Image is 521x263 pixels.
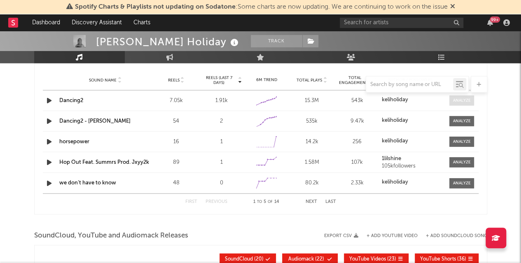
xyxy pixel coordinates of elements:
a: horsepower [59,139,89,144]
div: 2 [201,117,242,126]
span: SoundCloud [225,257,253,262]
div: 48 [156,179,197,187]
a: Dancing2 [59,98,83,103]
div: 1 [201,158,242,167]
strong: keliholiday [382,138,408,144]
div: 2.33k [336,179,378,187]
div: [PERSON_NAME] Holiday [96,35,241,49]
div: 543k [336,97,378,105]
strong: 1lilshine [382,156,401,161]
strong: keliholiday [382,179,408,185]
a: Hop Out Feat. Summrs Prod. Jxyy2k [59,160,149,165]
span: SoundCloud, YouTube and Audiomack Releases [34,231,188,241]
button: Previous [206,200,227,204]
a: Charts [128,14,156,31]
a: Discovery Assistant [66,14,128,31]
button: Next [306,200,317,204]
a: 1lilshine [382,156,444,162]
div: + Add YouTube Video [358,234,418,238]
a: keliholiday [382,118,444,123]
span: Dismiss [450,4,455,10]
a: Dashboard [26,14,66,31]
input: Search for artists [340,18,463,28]
span: ( 20 ) [225,257,264,262]
div: 0 [201,179,242,187]
span: YouTube Videos [349,257,386,262]
button: + Add YouTube Video [367,234,418,238]
div: 535k [291,117,332,126]
button: First [185,200,197,204]
div: 80.2k [291,179,332,187]
div: 1.91k [201,97,242,105]
button: Last [325,200,336,204]
span: ( 36 ) [420,257,466,262]
button: Track [251,35,302,47]
button: Export CSV [324,233,358,238]
div: 99 + [490,16,500,23]
a: keliholiday [382,97,444,103]
div: 54 [156,117,197,126]
button: + Add SoundCloud Song [418,234,487,238]
span: ( 23 ) [349,257,396,262]
div: 89 [156,158,197,167]
span: of [268,200,273,204]
span: to [257,200,262,204]
span: : Some charts are now updating. We are continuing to work on the issue [75,4,448,10]
div: 256 [336,138,378,146]
a: keliholiday [382,179,444,185]
button: + Add SoundCloud Song [426,234,487,238]
a: keliholiday [382,138,444,144]
a: Dancing2 - [PERSON_NAME] [59,119,131,124]
span: Audiomack [288,257,314,262]
div: 1 5 14 [244,197,289,207]
input: Search by song name or URL [366,81,453,88]
span: Reels (last 7 days) [201,75,237,85]
strong: keliholiday [382,118,408,123]
span: YouTube Shorts [420,257,456,262]
div: 1 [201,138,242,146]
span: Total Engagements [336,75,373,85]
div: 14.2k [291,138,332,146]
div: 107k [336,158,378,167]
div: 105k followers [382,163,444,169]
div: 9.47k [336,117,378,126]
div: 1.58M [291,158,332,167]
span: Spotify Charts & Playlists not updating on Sodatone [75,4,236,10]
strong: keliholiday [382,97,408,102]
span: ( 22 ) [287,257,325,262]
div: 15.3M [291,97,332,105]
div: 7.05k [156,97,197,105]
div: 16 [156,138,197,146]
button: 99+ [487,19,493,26]
a: we don’t have to know [59,180,116,186]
